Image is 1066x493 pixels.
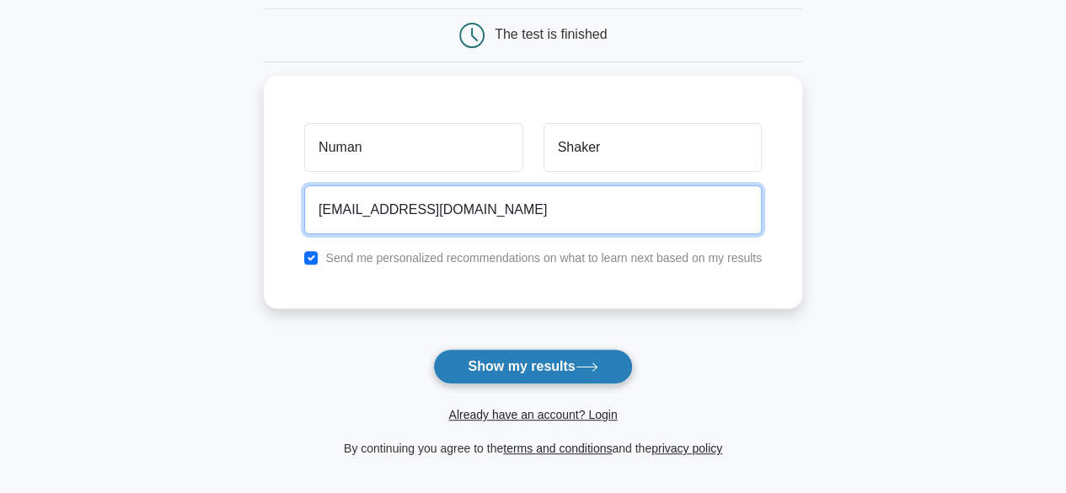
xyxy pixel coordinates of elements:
label: Send me personalized recommendations on what to learn next based on my results [325,251,762,265]
a: terms and conditions [503,442,612,455]
a: Already have an account? Login [448,408,617,421]
button: Show my results [433,349,632,384]
a: privacy policy [651,442,722,455]
input: Last name [544,123,762,172]
input: First name [304,123,522,172]
div: The test is finished [495,27,607,41]
input: Email [304,185,762,234]
div: By continuing you agree to the and the [254,438,812,458]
